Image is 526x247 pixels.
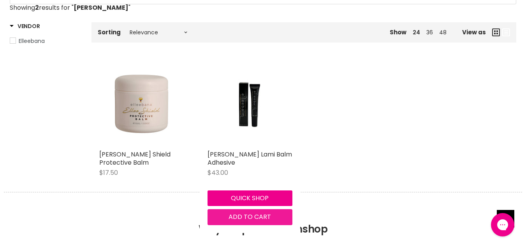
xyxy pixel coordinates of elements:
a: Elleebana Ellee Shield Protective Balm [99,61,184,146]
a: Elleebana Elleebalm Lami Balm Adhesive [208,61,292,146]
img: Elleebana Elleebalm Lami Balm Adhesive [222,61,278,146]
a: Elleebana [10,37,82,45]
span: $17.50 [99,168,118,177]
p: Showing results for " " [10,4,516,11]
span: View as [462,29,486,36]
span: Add to cart [229,212,271,221]
a: [PERSON_NAME] Lami Balm Adhesive [208,150,292,167]
a: 24 [413,28,420,36]
label: Sorting [98,29,121,36]
strong: 2 [35,3,39,12]
span: Elleebana [19,37,45,45]
a: 48 [439,28,447,36]
img: Elleebana Ellee Shield Protective Balm [99,62,184,146]
a: 36 [426,28,433,36]
a: [PERSON_NAME] Shield Protective Balm [99,150,171,167]
strong: [PERSON_NAME] [74,3,128,12]
button: Add to cart [208,209,292,225]
button: Quick shop [208,190,292,206]
span: $43.00 [208,168,228,177]
h3: Vendor [10,22,40,30]
iframe: Gorgias live chat messenger [487,210,518,239]
span: Show [390,28,406,36]
h2: Why shop with Salonshop [4,192,522,247]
